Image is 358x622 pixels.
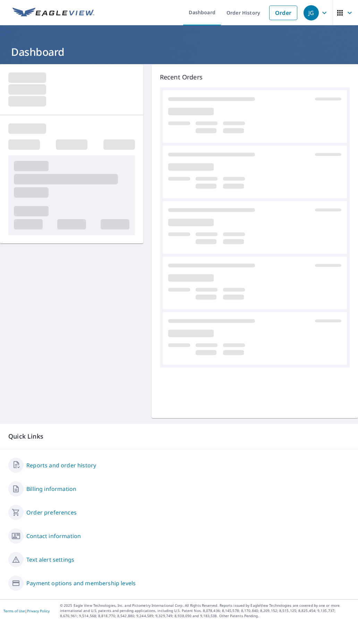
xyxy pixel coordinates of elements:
[26,461,96,469] a: Reports and order history
[26,485,76,493] a: Billing information
[3,608,25,613] a: Terms of Use
[26,555,74,564] a: Text alert settings
[60,603,355,619] p: © 2025 Eagle View Technologies, Inc. and Pictometry International Corp. All Rights Reserved. Repo...
[269,6,297,20] a: Order
[26,508,77,517] a: Order preferences
[12,8,94,18] img: EV Logo
[3,609,50,613] p: |
[8,45,350,59] h1: Dashboard
[8,432,350,441] p: Quick Links
[27,608,50,613] a: Privacy Policy
[160,72,350,82] p: Recent Orders
[304,5,319,20] div: JG
[26,532,81,540] a: Contact information
[26,579,136,587] a: Payment options and membership levels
